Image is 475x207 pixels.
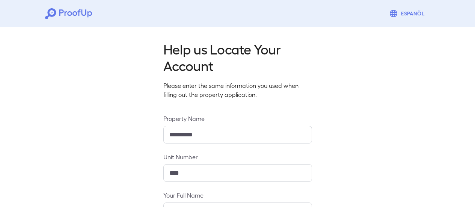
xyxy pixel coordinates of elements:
[163,81,312,99] p: Please enter the same information you used when filling out the property application.
[163,41,312,74] h2: Help us Locate Your Account
[386,6,430,21] button: Espanõl
[163,114,312,123] label: Property Name
[163,153,312,161] label: Unit Number
[163,191,312,199] label: Your Full Name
